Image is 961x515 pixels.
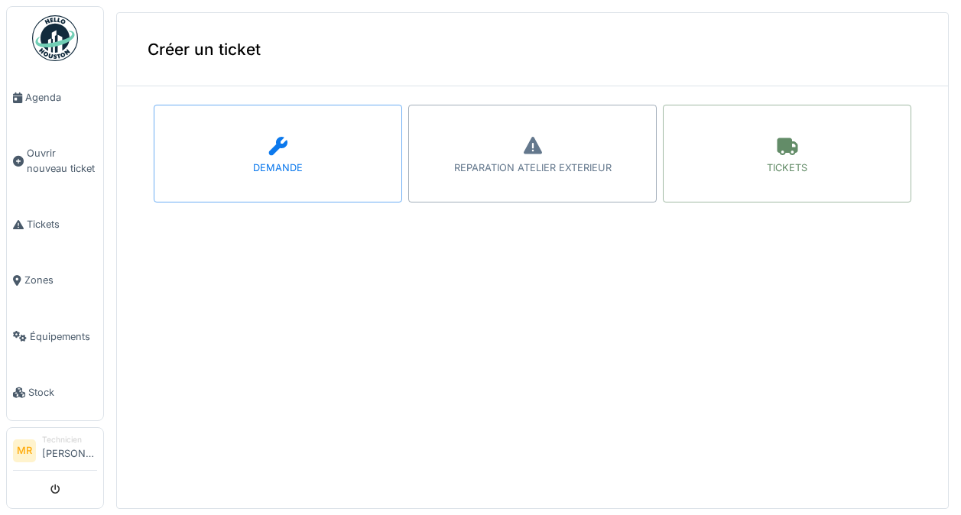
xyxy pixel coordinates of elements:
a: Stock [7,364,103,420]
span: Agenda [25,90,97,105]
div: REPARATION ATELIER EXTERIEUR [454,160,612,175]
span: Ouvrir nouveau ticket [27,146,97,175]
div: TICKETS [767,160,807,175]
a: Équipements [7,309,103,364]
span: Équipements [30,329,97,344]
a: Tickets [7,196,103,252]
a: MR Technicien[PERSON_NAME] [13,434,97,471]
div: DEMANDE [253,160,303,175]
a: Ouvrir nouveau ticket [7,125,103,196]
div: Créer un ticket [117,13,948,86]
li: [PERSON_NAME] [42,434,97,467]
li: MR [13,439,36,462]
span: Zones [24,273,97,287]
span: Stock [28,385,97,400]
span: Tickets [27,217,97,232]
a: Agenda [7,70,103,125]
img: Badge_color-CXgf-gQk.svg [32,15,78,61]
a: Zones [7,252,103,308]
div: Technicien [42,434,97,445]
